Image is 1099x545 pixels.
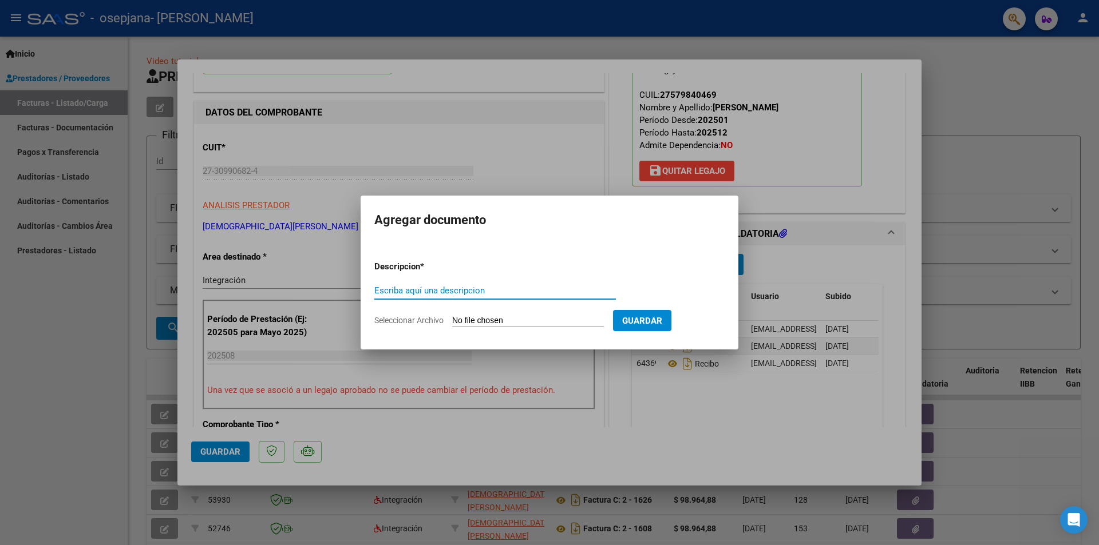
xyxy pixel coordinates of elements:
[374,260,480,273] p: Descripcion
[613,310,671,331] button: Guardar
[622,316,662,326] span: Guardar
[374,316,444,325] span: Seleccionar Archivo
[1060,506,1088,534] div: Open Intercom Messenger
[374,209,725,231] h2: Agregar documento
